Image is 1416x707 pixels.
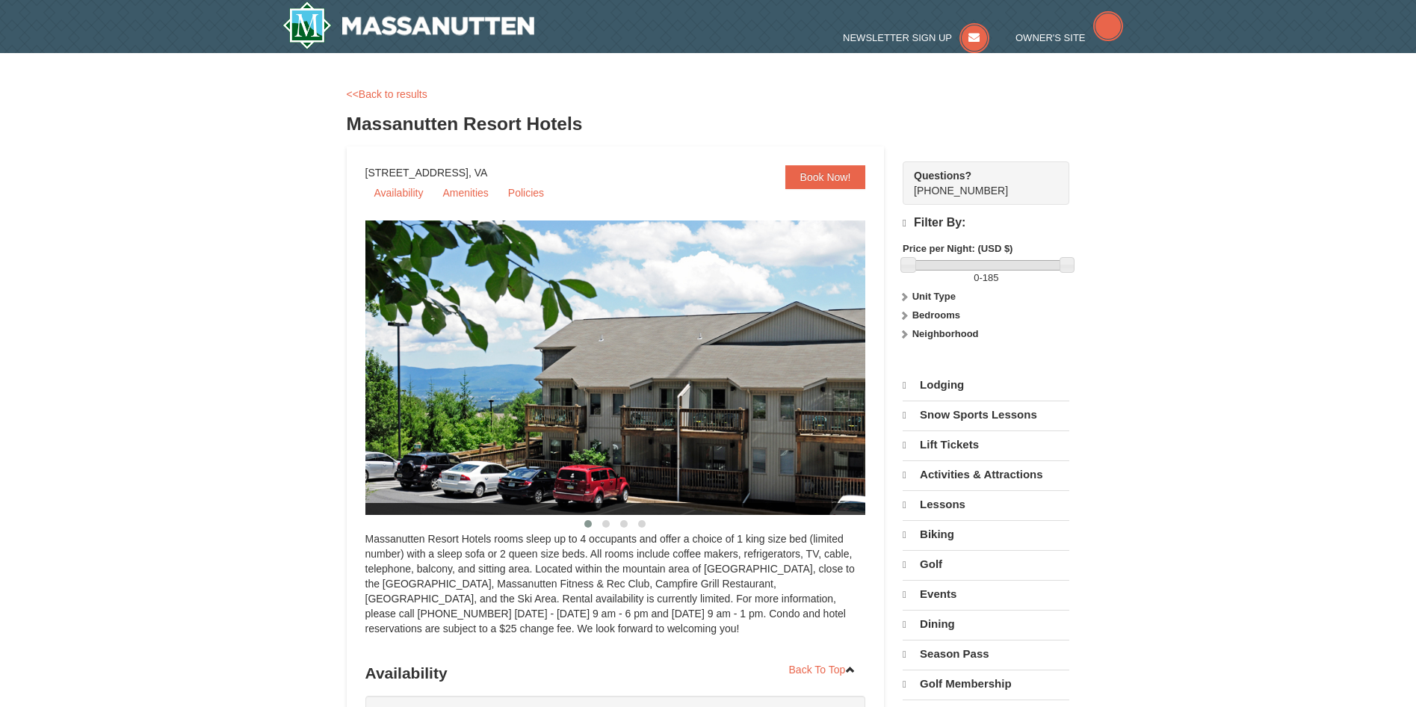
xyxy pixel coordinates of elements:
[903,371,1069,399] a: Lodging
[779,658,866,681] a: Back To Top
[365,220,903,515] img: 19219026-1-e3b4ac8e.jpg
[903,401,1069,429] a: Snow Sports Lessons
[914,168,1042,197] span: [PHONE_NUMBER]
[903,490,1069,519] a: Lessons
[903,271,1069,285] label: -
[912,291,956,302] strong: Unit Type
[365,182,433,204] a: Availability
[843,32,952,43] span: Newsletter Sign Up
[1015,32,1086,43] span: Owner's Site
[785,165,866,189] a: Book Now!
[983,272,999,283] span: 185
[365,658,866,688] h3: Availability
[347,109,1070,139] h3: Massanutten Resort Hotels
[903,460,1069,489] a: Activities & Attractions
[903,216,1069,230] h4: Filter By:
[912,309,960,321] strong: Bedrooms
[903,580,1069,608] a: Events
[843,32,989,43] a: Newsletter Sign Up
[282,1,535,49] img: Massanutten Resort Logo
[433,182,497,204] a: Amenities
[903,520,1069,549] a: Biking
[903,430,1069,459] a: Lift Tickets
[974,272,979,283] span: 0
[903,670,1069,698] a: Golf Membership
[1015,32,1123,43] a: Owner's Site
[903,550,1069,578] a: Golf
[499,182,553,204] a: Policies
[914,170,971,182] strong: Questions?
[903,640,1069,668] a: Season Pass
[912,328,979,339] strong: Neighborhood
[347,88,427,100] a: <<Back to results
[365,531,866,651] div: Massanutten Resort Hotels rooms sleep up to 4 occupants and offer a choice of 1 king size bed (li...
[903,243,1012,254] strong: Price per Night: (USD $)
[282,1,535,49] a: Massanutten Resort
[903,610,1069,638] a: Dining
